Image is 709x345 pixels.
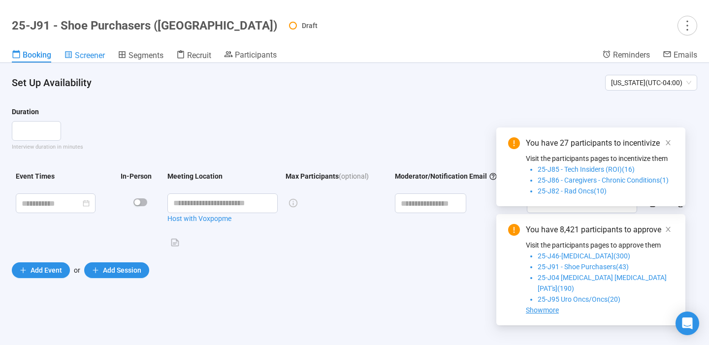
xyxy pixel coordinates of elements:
[526,240,674,251] p: Visit the participants pages to approve them
[84,262,149,278] button: plusAdd Session
[16,171,55,182] div: Event Times
[75,51,105,60] span: Screener
[31,265,62,276] span: Add Event
[23,50,51,60] span: Booking
[12,262,697,278] div: or
[235,50,277,60] span: Participants
[167,171,223,182] div: Meeting Location
[12,106,39,117] div: Duration
[526,153,674,164] p: Visit the participants pages to incentivize them
[538,295,620,303] span: 25-J95 Uro Oncs/Oncs(20)
[538,187,607,195] span: 25-J82 - Rad Oncs(10)
[92,267,99,274] span: plus
[538,252,630,260] span: 25-J46-[MEDICAL_DATA](300)
[665,139,672,146] span: close
[676,312,699,335] div: Open Intercom Messenger
[677,16,697,35] button: more
[680,19,694,32] span: more
[118,50,163,63] a: Segments
[526,224,674,236] div: You have 8,421 participants to approve
[526,306,559,314] span: Showmore
[538,165,635,173] span: 25-J85 - Tech Insiders (ROI)(16)
[339,171,369,182] span: (optional)
[508,224,520,236] span: exclamation-circle
[12,143,697,151] div: Interview duration in minutes
[12,76,597,90] h4: Set Up Availability
[129,51,163,60] span: Segments
[64,50,105,63] a: Screener
[103,265,141,276] span: Add Session
[286,171,339,182] div: Max Participants
[538,274,667,292] span: 25-J04 [MEDICAL_DATA] [MEDICAL_DATA] [PAT's](190)
[526,137,674,149] div: You have 27 participants to incentivize
[395,171,497,182] div: Moderator/Notification Email
[121,171,152,182] div: In-Person
[302,22,318,30] span: Draft
[224,50,277,62] a: Participants
[613,50,650,60] span: Reminders
[538,176,669,184] span: 25-J86 - Caregivers - Chronic Conditions(1)
[187,51,211,60] span: Recruit
[611,75,691,90] span: [US_STATE] ( UTC-04:00 )
[602,50,650,62] a: Reminders
[508,137,520,149] span: exclamation-circle
[674,50,697,60] span: Emails
[538,263,629,271] span: 25-J91 - Shoe Purchasers(43)
[665,226,672,233] span: close
[12,19,277,32] h1: 25-J91 - Shoe Purchasers ([GEOGRAPHIC_DATA])
[12,50,51,63] a: Booking
[663,50,697,62] a: Emails
[12,262,70,278] button: plusAdd Event
[167,213,278,224] a: Host with Voxpopme
[20,267,27,274] span: plus
[176,50,211,63] a: Recruit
